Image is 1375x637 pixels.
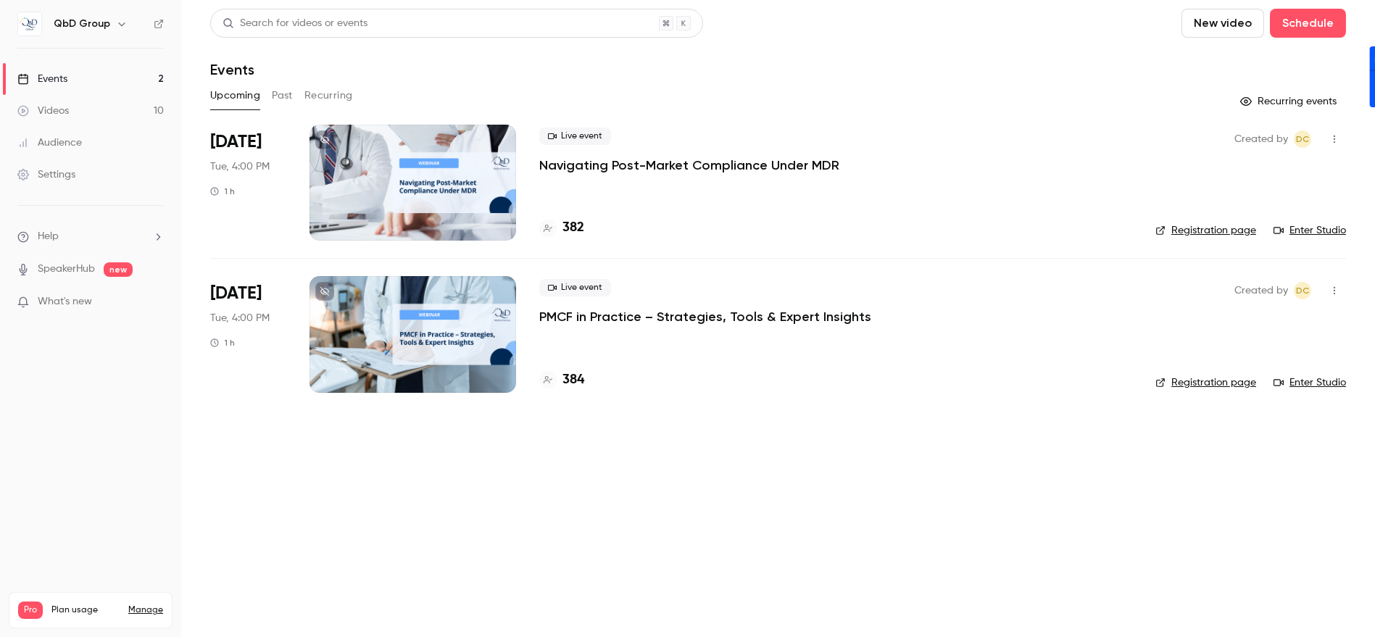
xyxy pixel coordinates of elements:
[210,130,262,154] span: [DATE]
[1294,282,1311,299] span: Daniel Cubero
[1234,130,1288,148] span: Created by
[1155,375,1256,390] a: Registration page
[17,167,75,182] div: Settings
[562,370,584,390] h4: 384
[539,279,611,296] span: Live event
[210,125,286,241] div: Sep 9 Tue, 4:00 PM (Europe/Madrid)
[1181,9,1264,38] button: New video
[210,276,286,392] div: Sep 23 Tue, 4:00 PM (Europe/Madrid)
[562,218,584,238] h4: 382
[17,136,82,150] div: Audience
[539,128,611,145] span: Live event
[38,262,95,277] a: SpeakerHub
[38,229,59,244] span: Help
[104,262,133,277] span: new
[210,311,270,325] span: Tue, 4:00 PM
[223,16,367,31] div: Search for videos or events
[210,159,270,174] span: Tue, 4:00 PM
[1274,223,1346,238] a: Enter Studio
[1270,9,1346,38] button: Schedule
[210,186,235,197] div: 1 h
[304,84,353,107] button: Recurring
[210,84,260,107] button: Upcoming
[1296,282,1309,299] span: DC
[17,72,67,86] div: Events
[17,229,164,244] li: help-dropdown-opener
[54,17,110,31] h6: QbD Group
[51,604,120,616] span: Plan usage
[128,604,163,616] a: Manage
[539,370,584,390] a: 384
[1155,223,1256,238] a: Registration page
[18,12,41,36] img: QbD Group
[17,104,69,118] div: Videos
[539,218,584,238] a: 382
[1234,282,1288,299] span: Created by
[38,294,92,309] span: What's new
[210,282,262,305] span: [DATE]
[539,157,839,174] a: Navigating Post-Market Compliance Under MDR
[1274,375,1346,390] a: Enter Studio
[210,61,254,78] h1: Events
[18,601,43,619] span: Pro
[1294,130,1311,148] span: Daniel Cubero
[210,337,235,349] div: 1 h
[1296,130,1309,148] span: DC
[272,84,293,107] button: Past
[539,308,871,325] a: PMCF in Practice – Strategies, Tools & Expert Insights
[1234,90,1346,113] button: Recurring events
